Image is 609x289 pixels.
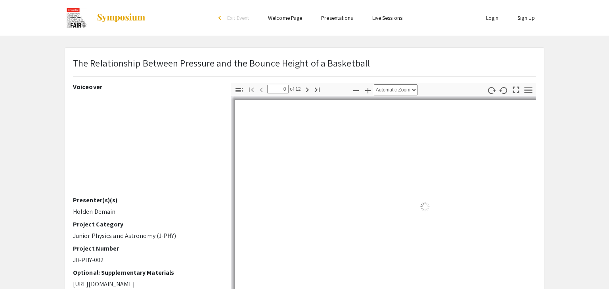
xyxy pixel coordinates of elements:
[73,279,219,289] p: [URL][DOMAIN_NAME]
[301,84,314,95] button: Next Page
[267,85,289,93] input: Page
[73,196,219,204] h2: Presenter(s)(s)
[6,253,34,283] iframe: Chat
[361,84,375,96] button: Zoom In
[372,14,402,21] a: Live Sessions
[65,8,146,28] a: CoorsTek Denver Metro Regional Science and Engineering Fair
[321,14,353,21] a: Presentations
[73,231,219,241] p: Junior Physics and Astronomy (J-PHY)
[218,15,223,20] div: arrow_back_ios
[73,221,219,228] h2: Project Category
[96,13,146,23] img: Symposium by ForagerOne
[227,14,249,21] span: Exit Event
[73,94,219,196] iframe: Denver Metro Science Fair Video
[349,84,363,96] button: Zoom Out
[374,84,417,95] select: Zoom
[485,84,498,96] button: Rotate Clockwise
[65,8,88,28] img: CoorsTek Denver Metro Regional Science and Engineering Fair
[517,14,535,21] a: Sign Up
[497,84,511,96] button: Rotate Counterclockwise
[289,85,301,93] span: of 12
[73,83,219,91] h2: Voiceover
[522,84,535,96] button: Tools
[255,84,268,95] button: Previous Page
[73,255,219,265] p: JR-PHY-002
[310,84,324,95] button: Go to Last Page
[509,83,523,95] button: Switch to Presentation Mode
[73,207,219,217] p: Holden Demain
[73,245,219,252] h2: Project Number
[486,14,499,21] a: Login
[73,269,219,276] h2: Optional: Supplementary Materials
[245,84,258,95] button: Go to First Page
[232,84,246,96] button: Toggle Sidebar
[268,14,302,21] a: Welcome Page
[73,56,370,70] p: The Relationship Between Pressure and the Bounce Height of a Basketball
